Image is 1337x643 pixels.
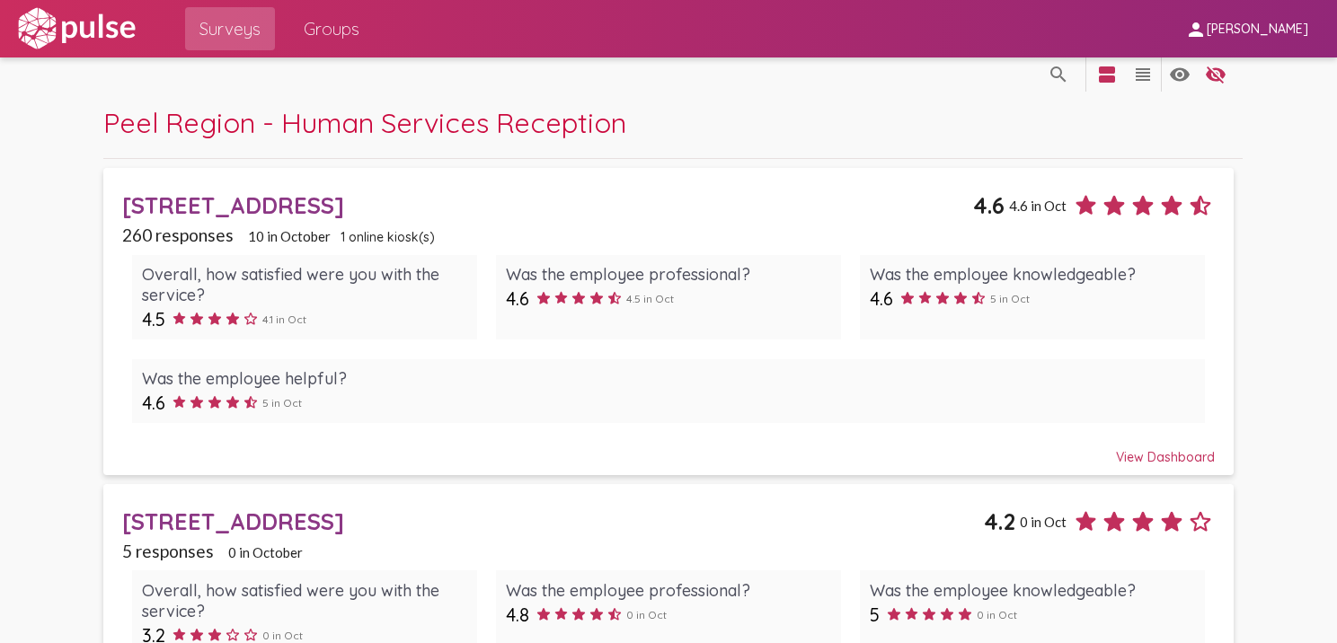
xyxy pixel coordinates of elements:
[870,287,893,310] span: 4.6
[103,168,1234,474] a: [STREET_ADDRESS]4.64.6 in Oct260 responses10 in October1 online kiosk(s)Overall, how satisfied we...
[1040,56,1076,92] button: language
[506,580,832,601] div: Was the employee professional?
[1162,56,1198,92] button: language
[1048,64,1069,85] mat-icon: language
[1089,56,1125,92] button: language
[984,507,1015,535] span: 4.2
[1171,12,1323,45] button: [PERSON_NAME]
[1125,56,1161,92] button: language
[870,264,1196,285] div: Was the employee knowledgeable?
[990,292,1030,305] span: 5 in Oct
[142,368,1196,389] div: Was the employee helpful?
[122,433,1214,465] div: View Dashboard
[341,229,435,245] span: 1 online kiosk(s)
[304,13,359,45] span: Groups
[1205,64,1226,85] mat-icon: language
[142,308,165,330] span: 4.5
[142,392,165,414] span: 4.6
[262,629,303,642] span: 0 in Oct
[1185,19,1207,40] mat-icon: person
[122,225,234,245] span: 260 responses
[870,580,1196,601] div: Was the employee knowledgeable?
[262,396,302,410] span: 5 in Oct
[626,292,674,305] span: 4.5 in Oct
[506,603,529,626] span: 4.8
[228,544,303,560] span: 0 in October
[122,541,214,561] span: 5 responses
[262,313,306,326] span: 4.1 in Oct
[142,580,468,621] div: Overall, how satisfied were you with the service?
[199,13,261,45] span: Surveys
[289,7,374,50] a: Groups
[122,191,973,219] div: [STREET_ADDRESS]
[506,264,832,285] div: Was the employee professional?
[1020,514,1067,530] span: 0 in Oct
[248,228,331,244] span: 10 in October
[1169,64,1191,85] mat-icon: language
[1207,22,1308,38] span: [PERSON_NAME]
[14,6,138,51] img: white-logo.svg
[626,608,667,621] span: 0 in Oct
[103,105,626,140] span: Peel Region - Human Services Reception
[122,507,984,535] div: [STREET_ADDRESS]
[1096,64,1118,85] mat-icon: language
[1132,64,1154,85] mat-icon: language
[506,287,529,310] span: 4.6
[1198,56,1234,92] button: language
[973,191,1005,219] span: 4.6
[1009,198,1067,214] span: 4.6 in Oct
[870,603,880,626] span: 5
[142,264,468,305] div: Overall, how satisfied were you with the service?
[185,7,275,50] a: Surveys
[977,608,1017,621] span: 0 in Oct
